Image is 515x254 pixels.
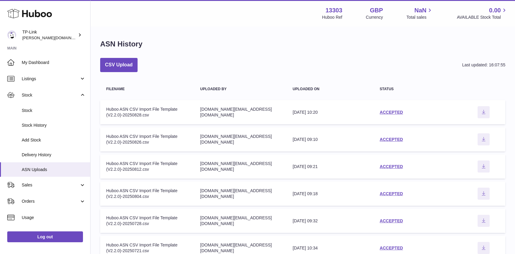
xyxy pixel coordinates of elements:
[200,188,281,199] div: [DOMAIN_NAME][EMAIL_ADDRESS][DOMAIN_NAME]
[194,81,287,97] th: Uploaded by
[366,14,383,20] div: Currency
[293,164,368,170] div: [DATE] 09:21
[22,122,86,128] span: Stock History
[380,218,403,223] a: ACCEPTED
[106,215,188,227] div: Huboo ASN CSV Import File Template (V2.2.0)-20250728.csv
[22,92,79,98] span: Stock
[489,6,501,14] span: 0.00
[406,6,433,20] a: NaN Total sales
[7,231,83,242] a: Log out
[200,215,281,227] div: [DOMAIN_NAME][EMAIL_ADDRESS][DOMAIN_NAME]
[22,182,79,188] span: Sales
[100,39,142,49] h1: ASN History
[293,245,368,251] div: [DATE] 10:34
[478,242,490,254] button: Download ASN file
[287,81,374,97] th: Uploaded on
[457,6,508,20] a: 0.00 AVAILABLE Stock Total
[457,14,508,20] span: AVAILABLE Stock Total
[293,110,368,115] div: [DATE] 10:20
[22,198,79,204] span: Orders
[478,188,490,200] button: Download ASN file
[293,137,368,142] div: [DATE] 09:10
[106,134,188,145] div: Huboo ASN CSV Import File Template (V2.2.0)-20250826.csv
[100,58,138,72] button: CSV Upload
[100,81,194,97] th: Filename
[478,215,490,227] button: Download ASN file
[478,133,490,145] button: Download ASN file
[380,110,403,115] a: ACCEPTED
[478,160,490,173] button: Download ASN file
[22,35,152,40] span: [PERSON_NAME][DOMAIN_NAME][EMAIL_ADDRESS][DOMAIN_NAME]
[106,106,188,118] div: Huboo ASN CSV Import File Template (V2.2.0)-20250828.csv
[106,242,188,254] div: Huboo ASN CSV Import File Template (V2.2.0)-20250721.csv
[293,218,368,224] div: [DATE] 09:32
[22,60,86,65] span: My Dashboard
[380,246,403,250] a: ACCEPTED
[478,106,490,118] button: Download ASN file
[22,215,86,221] span: Usage
[462,62,505,68] div: Last updated: 16:07:55
[7,30,16,40] img: susie.li@tp-link.com
[380,164,403,169] a: ACCEPTED
[22,167,86,173] span: ASN Uploads
[200,134,281,145] div: [DOMAIN_NAME][EMAIL_ADDRESS][DOMAIN_NAME]
[22,76,79,82] span: Listings
[200,161,281,172] div: [DOMAIN_NAME][EMAIL_ADDRESS][DOMAIN_NAME]
[380,137,403,142] a: ACCEPTED
[106,188,188,199] div: Huboo ASN CSV Import File Template (V2.2.0)-20250804.csv
[22,108,86,113] span: Stock
[22,29,77,41] div: TP-Link
[22,137,86,143] span: Add Stock
[293,191,368,197] div: [DATE] 09:18
[200,106,281,118] div: [DOMAIN_NAME][EMAIL_ADDRESS][DOMAIN_NAME]
[406,14,433,20] span: Total sales
[414,6,426,14] span: NaN
[374,81,462,97] th: Status
[200,242,281,254] div: [DOMAIN_NAME][EMAIL_ADDRESS][DOMAIN_NAME]
[370,6,383,14] strong: GBP
[106,161,188,172] div: Huboo ASN CSV Import File Template (V2.2.0)-20250812.csv
[326,6,342,14] strong: 13303
[380,191,403,196] a: ACCEPTED
[462,81,505,97] th: actions
[22,152,86,158] span: Delivery History
[322,14,342,20] div: Huboo Ref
